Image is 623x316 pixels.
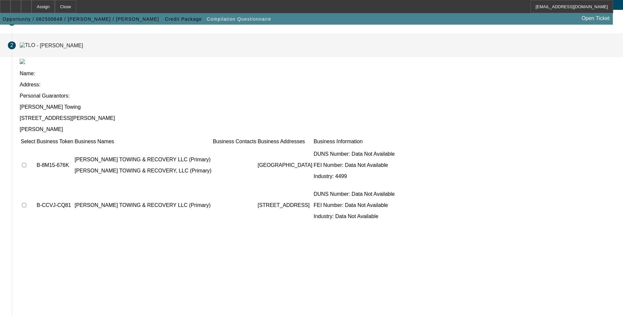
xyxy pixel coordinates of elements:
[212,138,257,145] td: Business Contacts
[20,82,615,88] p: Address:
[579,13,612,24] a: Open Ticket
[314,202,395,208] p: FEI Number: Data Not Available
[313,138,395,145] td: Business Information
[257,138,313,145] td: Business Addresses
[20,104,615,110] p: [PERSON_NAME] Towing
[257,202,312,208] p: [STREET_ADDRESS]
[20,42,35,48] img: TLO
[20,115,615,121] p: [STREET_ADDRESS][PERSON_NAME]
[163,13,204,25] button: Credit Package
[75,202,211,208] p: [PERSON_NAME] TOWING & RECOVERY LLC (Primary)
[75,157,211,163] p: [PERSON_NAME] TOWING & RECOVERY LLC (Primary)
[37,42,83,48] div: - [PERSON_NAME]
[20,71,615,77] p: Name:
[3,16,159,22] span: Opportunity / 082500648 / [PERSON_NAME] / [PERSON_NAME]
[20,126,615,132] p: [PERSON_NAME]
[20,59,25,64] img: tlo.png
[257,162,312,168] p: [GEOGRAPHIC_DATA]
[20,93,615,99] p: Personal Guarantors:
[314,162,395,168] p: FEI Number: Data Not Available
[36,186,74,225] td: B-CCVJ-CQ81
[314,214,395,219] p: Industry: Data Not Available
[36,138,74,145] td: Business Token
[314,173,395,179] p: Industry: 4499
[207,16,271,22] span: Compilation Questionnaire
[314,191,395,197] p: DUNS Number: Data Not Available
[20,138,35,145] td: Select
[74,138,212,145] td: Business Names
[165,16,202,22] span: Credit Package
[205,13,273,25] button: Compilation Questionnaire
[11,42,13,48] span: 2
[75,168,211,174] p: [PERSON_NAME] TOWING & RECOVERY, LLC (Primary)
[314,151,395,157] p: DUNS Number: Data Not Available
[36,146,74,185] td: B-8M15-676K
